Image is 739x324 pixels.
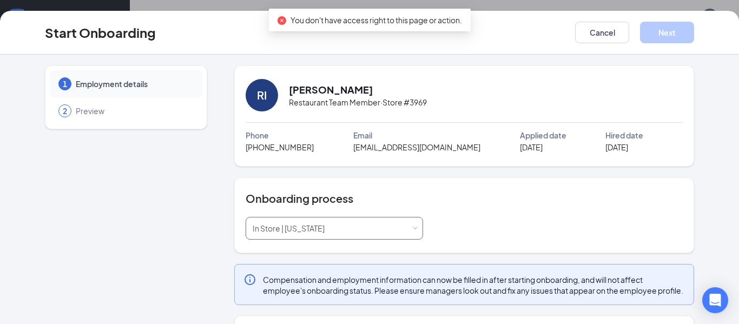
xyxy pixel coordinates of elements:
button: Next [640,22,694,43]
span: [DATE] [520,141,543,153]
span: close-circle [278,16,286,25]
h3: Start Onboarding [45,23,156,42]
span: Applied date [520,129,566,141]
div: RI [257,88,267,103]
svg: Info [243,273,256,286]
span: Preview [76,105,192,116]
span: Restaurant Team Member · Store #3969 [289,96,427,108]
span: Compensation and employment information can now be filled in after starting onboarding, and will ... [263,274,685,296]
h2: [PERSON_NAME] [289,83,373,96]
span: You don't have access right to this page or action. [291,15,462,25]
button: Cancel [575,22,629,43]
span: Phone [246,129,269,141]
span: In Store | [US_STATE] [253,223,325,233]
span: 1 [63,78,67,89]
span: [PHONE_NUMBER] [246,141,314,153]
span: Employment details [76,78,192,89]
span: 2 [63,105,67,116]
h4: Onboarding process [246,191,683,206]
div: Open Intercom Messenger [702,287,728,313]
div: [object Object] [253,217,332,239]
span: [EMAIL_ADDRESS][DOMAIN_NAME] [353,141,480,153]
span: Hired date [605,129,643,141]
span: [DATE] [605,141,628,153]
span: Email [353,129,372,141]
